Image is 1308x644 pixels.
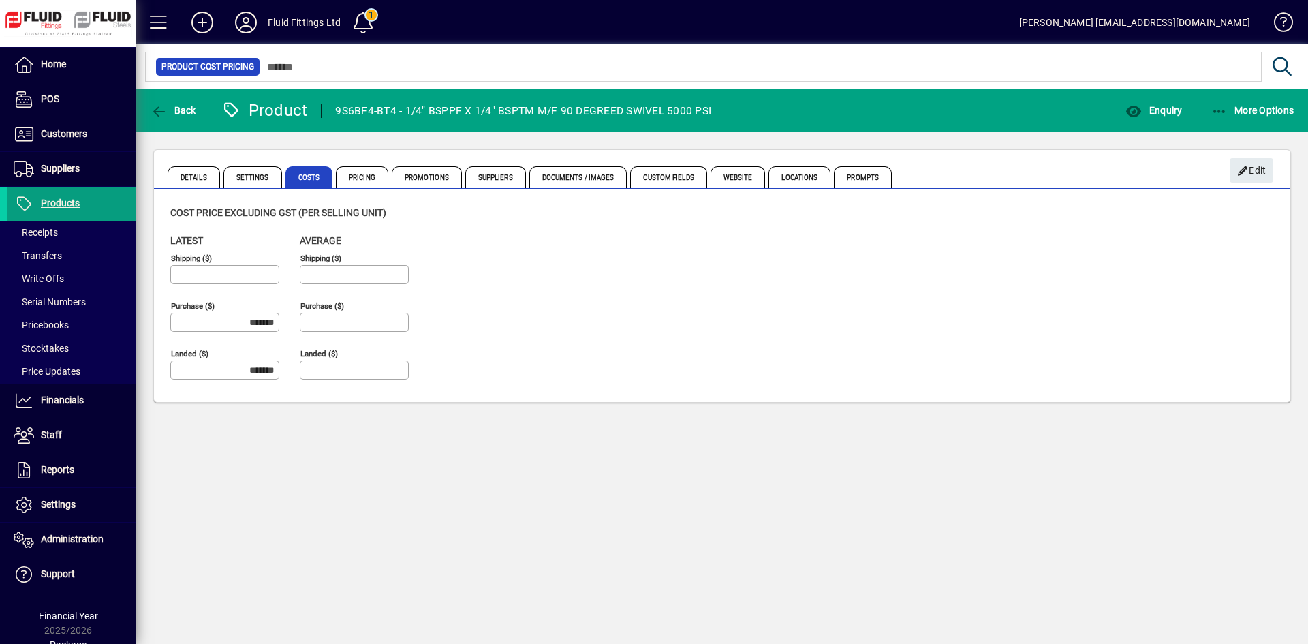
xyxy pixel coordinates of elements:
a: POS [7,82,136,117]
a: Staff [7,418,136,453]
span: Documents / Images [529,166,627,188]
span: Custom Fields [630,166,706,188]
span: Products [41,198,80,209]
a: Reports [7,453,136,487]
span: Reports [41,464,74,475]
span: Pricebooks [14,320,69,331]
span: Back [151,105,196,116]
mat-label: Purchase ($) [171,301,215,311]
span: Product Cost Pricing [161,60,254,74]
span: Suppliers [465,166,526,188]
button: More Options [1208,98,1298,123]
span: Home [41,59,66,70]
span: Suppliers [41,163,80,174]
span: Financial Year [39,611,98,622]
a: Administration [7,523,136,557]
span: Customers [41,128,87,139]
span: Latest [170,235,203,246]
span: Cost price excluding GST (per selling unit) [170,207,386,218]
div: Fluid Fittings Ltd [268,12,341,33]
span: Staff [41,429,62,440]
a: Customers [7,117,136,151]
a: Settings [7,488,136,522]
span: Administration [41,534,104,545]
span: Settings [41,499,76,510]
mat-label: Shipping ($) [300,254,341,263]
button: Profile [224,10,268,35]
button: Enquiry [1122,98,1185,123]
span: Receipts [14,227,58,238]
a: Support [7,557,136,592]
div: Product [221,99,308,121]
span: Stocktakes [14,343,69,354]
span: Details [168,166,220,188]
button: Back [147,98,200,123]
a: Financials [7,384,136,418]
span: Website [711,166,766,188]
span: Pricing [336,166,388,188]
span: Price Updates [14,366,80,377]
span: Prompts [834,166,892,188]
span: More Options [1211,105,1294,116]
span: Edit [1237,159,1266,182]
a: Pricebooks [7,313,136,337]
a: Price Updates [7,360,136,383]
button: Edit [1230,158,1273,183]
span: Average [300,235,341,246]
button: Add [181,10,224,35]
span: Settings [223,166,282,188]
a: Write Offs [7,267,136,290]
span: Promotions [392,166,462,188]
span: Costs [285,166,333,188]
div: [PERSON_NAME] [EMAIL_ADDRESS][DOMAIN_NAME] [1019,12,1250,33]
span: Transfers [14,250,62,261]
a: Serial Numbers [7,290,136,313]
mat-label: Shipping ($) [171,254,212,263]
a: Home [7,48,136,82]
span: Serial Numbers [14,296,86,307]
span: POS [41,93,59,104]
span: Locations [768,166,830,188]
span: Financials [41,395,84,405]
a: Transfers [7,244,136,267]
span: Write Offs [14,273,64,284]
a: Receipts [7,221,136,244]
mat-label: Landed ($) [300,349,338,358]
div: 9S6BF4-BT4 - 1/4" BSPPF X 1/4" BSPTM M/F 90 DEGREED SWIVEL 5000 PSI [335,100,711,122]
a: Stocktakes [7,337,136,360]
span: Support [41,568,75,579]
span: Enquiry [1125,105,1182,116]
a: Suppliers [7,152,136,186]
mat-label: Purchase ($) [300,301,344,311]
mat-label: Landed ($) [171,349,208,358]
app-page-header-button: Back [136,98,211,123]
a: Knowledge Base [1264,3,1291,47]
